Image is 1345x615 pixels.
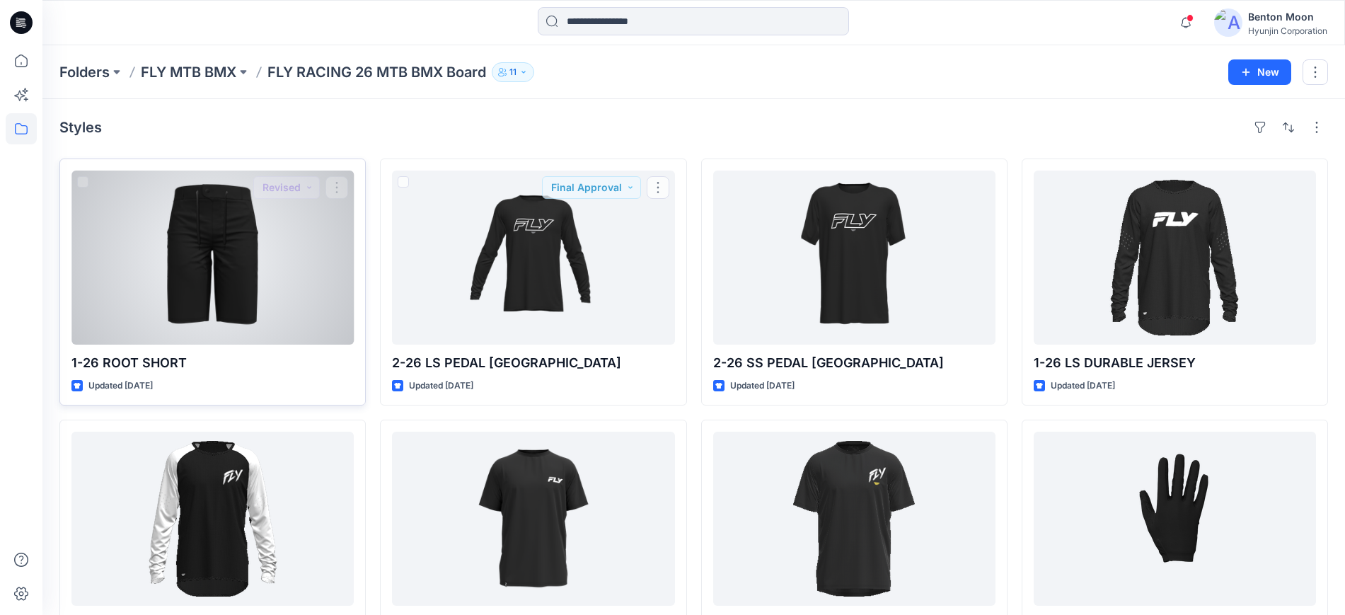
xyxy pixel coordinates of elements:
[1034,432,1316,606] a: 1-26 MESH GLOVE
[71,353,354,373] p: 1-26 ROOT SHORT
[59,62,110,82] a: Folders
[509,64,516,80] p: 11
[1228,59,1291,85] button: New
[713,353,995,373] p: 2-26 SS PEDAL [GEOGRAPHIC_DATA]
[1034,353,1316,373] p: 1-26 LS DURABLE JERSEY
[59,119,102,136] h4: Styles
[88,379,153,393] p: Updated [DATE]
[1248,8,1327,25] div: Benton Moon
[1034,171,1316,345] a: 1-26 LS DURABLE JERSEY
[713,171,995,345] a: 2-26 SS PEDAL JERSEY
[1214,8,1242,37] img: avatar
[71,171,354,345] a: 1-26 ROOT SHORT
[713,432,995,606] a: 1-26 ACTION SE JERSEY
[267,62,486,82] p: FLY RACING 26 MTB BMX Board
[1051,379,1115,393] p: Updated [DATE]
[409,379,473,393] p: Updated [DATE]
[392,432,674,606] a: 3-26 ACTION JERSEY
[392,171,674,345] a: 2-26 LS PEDAL JERSEY
[392,353,674,373] p: 2-26 LS PEDAL [GEOGRAPHIC_DATA]
[1248,25,1327,36] div: Hyunjin Corporation
[71,432,354,606] a: 1-26 LS DURABLE SE JERSEY
[141,62,236,82] a: FLY MTB BMX
[492,62,534,82] button: 11
[730,379,795,393] p: Updated [DATE]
